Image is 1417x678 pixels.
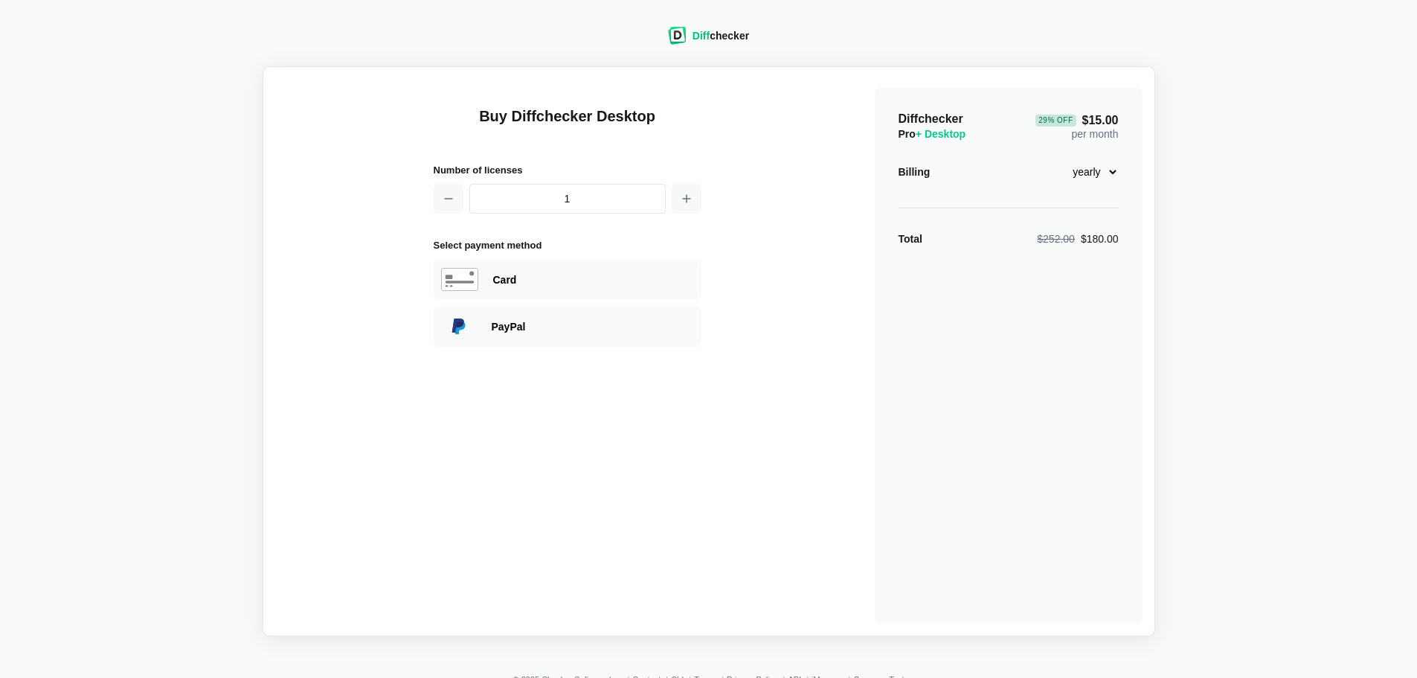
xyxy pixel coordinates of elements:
[1037,233,1075,245] span: $252.00
[1035,115,1076,127] div: 29 % Off
[492,319,694,334] div: Paying with PayPal
[693,30,710,42] span: Diff
[668,35,749,47] a: Diffchecker logoDiffchecker
[899,164,931,179] div: Billing
[693,28,749,43] div: checker
[1035,112,1118,141] div: per month
[469,184,666,214] input: 1
[493,272,694,287] div: Paying with Card
[899,112,963,125] span: Diffchecker
[1035,115,1118,127] span: $15.00
[1037,231,1118,246] div: $180.00
[916,128,965,140] span: + Desktop
[434,237,701,253] h2: Select payment method
[434,259,701,300] div: Paying with Card
[668,27,687,45] img: Diffchecker logo
[899,128,966,140] span: Pro
[434,306,701,347] div: Paying with PayPal
[899,233,922,245] strong: Total
[434,106,701,144] h1: Buy Diffchecker Desktop
[434,162,701,178] h2: Number of licenses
